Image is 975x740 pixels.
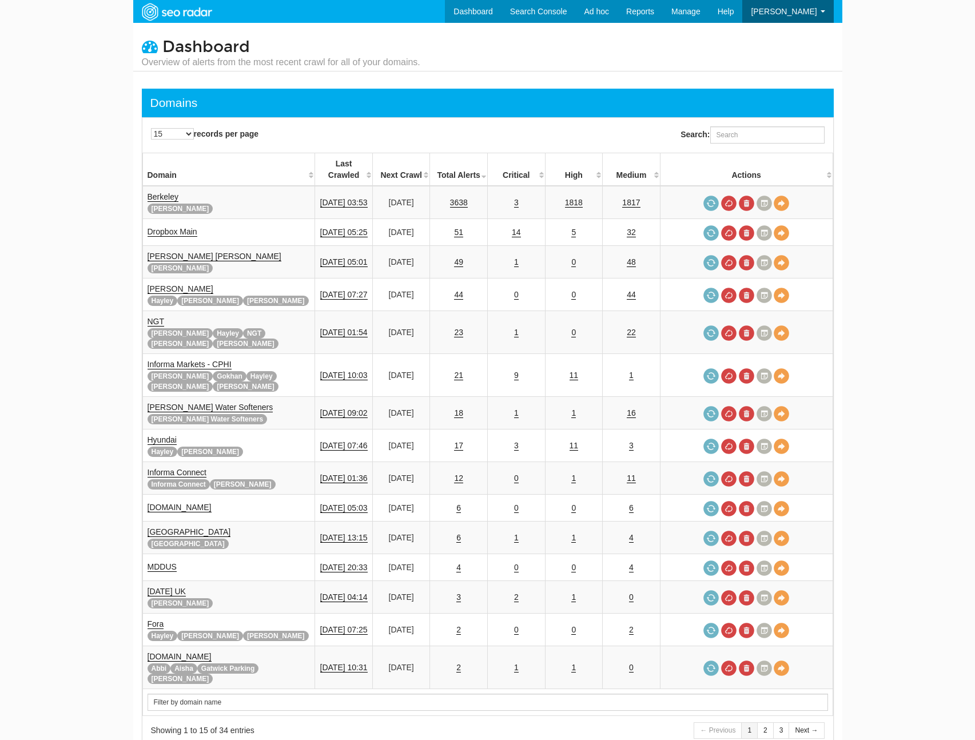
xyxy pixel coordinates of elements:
a: Crawl History [757,531,772,546]
a: Delete most recent audit [739,439,754,454]
a: 23 [454,328,463,337]
a: 5 [571,228,576,237]
a: 4 [456,563,461,572]
a: Cancel in-progress audit [721,439,737,454]
a: Delete most recent audit [739,623,754,638]
a: Cancel in-progress audit [721,325,737,341]
a: 51 [454,228,463,237]
td: [DATE] [372,354,430,397]
a: 1 [514,663,519,673]
a: 0 [571,503,576,513]
td: [DATE] [372,495,430,522]
a: Fora [148,619,164,629]
a: Cancel in-progress audit [721,661,737,676]
a: Delete most recent audit [739,661,754,676]
a: Crawl History [757,225,772,241]
a: Cancel in-progress audit [721,531,737,546]
a: 18 [454,408,463,418]
td: [DATE] [372,581,430,614]
span: Manage [671,7,701,16]
span: Hayley [213,328,243,339]
span: [PERSON_NAME] [213,381,278,392]
a: Request a crawl [703,439,719,454]
a: Crawl History [757,471,772,487]
span: Reports [626,7,654,16]
input: Search [148,694,828,711]
div: Showing 1 to 15 of 34 entries [151,725,473,736]
span: [PERSON_NAME] [213,339,278,349]
a: [DATE] 05:01 [320,257,368,267]
a: [DATE] 13:15 [320,533,368,543]
a: View Domain Overview [774,590,789,606]
a: MDDUS [148,562,177,572]
a: Crawl History [757,439,772,454]
a: [DATE] 07:27 [320,290,368,300]
a: Crawl History [757,255,772,270]
a: 2 [757,722,774,739]
a: ← Previous [694,722,742,739]
span: [PERSON_NAME] [177,296,243,306]
a: 3 [514,198,519,208]
a: [PERSON_NAME] Water Softeners [148,403,273,412]
a: Request a crawl [703,623,719,638]
a: 3 [773,722,790,739]
a: [DATE] 05:25 [320,228,368,237]
a: [DATE] 05:03 [320,503,368,513]
span: [PERSON_NAME] [148,339,213,349]
a: 1 [514,328,519,337]
a: 11 [570,371,579,380]
a: Crawl History [757,501,772,516]
span: NGT [243,328,265,339]
a: 1 [571,663,576,673]
a: 2 [629,625,634,635]
a: Cancel in-progress audit [721,225,737,241]
a: View Domain Overview [774,560,789,576]
th: Medium: activate to sort column descending [603,153,660,186]
a: 0 [571,257,576,267]
a: [GEOGRAPHIC_DATA] [148,527,231,537]
select: records per page [151,128,194,140]
a: 0 [514,625,519,635]
span: [PERSON_NAME] [148,381,213,392]
a: 2 [514,592,519,602]
a: Crawl History [757,590,772,606]
a: Cancel in-progress audit [721,406,737,421]
a: Delete most recent audit [739,288,754,303]
a: 1 [514,408,519,418]
a: Cancel in-progress audit [721,368,737,384]
a: Request a crawl [703,225,719,241]
span: [GEOGRAPHIC_DATA] [148,539,229,549]
span: [PERSON_NAME] [177,631,243,641]
td: [DATE] [372,522,430,554]
td: [DATE] [372,186,430,219]
span: [PERSON_NAME] [177,447,243,457]
span: Informa Connect [148,479,210,490]
a: [DOMAIN_NAME] [148,652,212,662]
a: 1817 [622,198,640,208]
a: Cancel in-progress audit [721,560,737,576]
a: Request a crawl [703,560,719,576]
a: Cancel in-progress audit [721,196,737,211]
a: Cancel in-progress audit [721,255,737,270]
a: [DATE] 07:46 [320,441,368,451]
td: [DATE] [372,462,430,495]
a: Crawl History [757,406,772,421]
td: [DATE] [372,279,430,311]
a: [DATE] 03:53 [320,198,368,208]
a: [PERSON_NAME] [148,284,213,294]
a: Dropbox Main [148,227,197,237]
a: 6 [629,503,634,513]
a: 1 [629,371,634,380]
span: [PERSON_NAME] Water Softeners [148,414,268,424]
a: Request a crawl [703,661,719,676]
a: View Domain Overview [774,501,789,516]
a: 0 [514,503,519,513]
a: Informa Markets - CPHI [148,360,232,369]
a: 6 [456,533,461,543]
span: Hayley [148,631,178,641]
a: View Domain Overview [774,661,789,676]
span: Help [718,7,734,16]
th: Last Crawled: activate to sort column descending [315,153,373,186]
a: 0 [571,563,576,572]
span: Aisha [170,663,197,674]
